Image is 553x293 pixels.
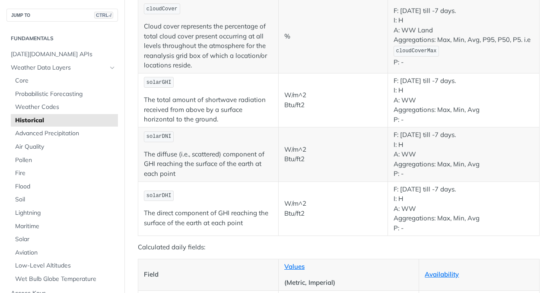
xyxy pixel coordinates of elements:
[11,246,118,259] a: Aviation
[15,235,116,244] span: Solar
[11,167,118,180] a: Fire
[394,6,534,67] p: F: [DATE] till -7 days. I: H A: WW Land Aggregations: Max, Min, Avg, P95, P50, P5. i.e P: -
[11,193,118,206] a: Soil
[396,48,437,54] span: cloudCoverMax
[6,48,118,61] a: [DATE][DOMAIN_NAME] APIs
[11,180,118,193] a: Flood
[284,32,382,41] p: %
[11,50,116,59] span: [DATE][DOMAIN_NAME] APIs
[11,140,118,153] a: Air Quality
[146,6,178,12] span: cloudCover
[15,76,116,85] span: Core
[394,76,534,125] p: F: [DATE] till -7 days. I: H A: WW Aggregations: Max, Min, Avg P: -
[425,270,459,278] a: Availability
[11,207,118,220] a: Lightning
[284,199,382,218] p: W/m^2 Btu/ft2
[284,262,305,271] a: Values
[284,145,382,164] p: W/m^2 Btu/ft2
[138,242,540,252] p: Calculated daily fields:
[11,273,118,286] a: Wet Bulb Globe Temperature
[394,130,534,179] p: F: [DATE] till -7 days. I: H A: WW Aggregations: Max, Min, Avg P: -
[94,12,113,19] span: CTRL-/
[11,74,118,87] a: Core
[11,101,118,114] a: Weather Codes
[144,270,273,280] p: Field
[15,261,116,270] span: Low-Level Altitudes
[284,278,413,288] p: (Metric, Imperial)
[11,154,118,167] a: Pollen
[15,103,116,111] span: Weather Codes
[11,64,107,72] span: Weather Data Layers
[15,195,116,204] span: Soil
[146,134,172,140] span: solarDNI
[15,169,116,178] span: Fire
[15,156,116,165] span: Pollen
[15,222,116,231] span: Maritime
[109,64,116,71] button: Hide subpages for Weather Data Layers
[394,185,534,233] p: F: [DATE] till -7 days. I: H A: WW Aggregations: Max, Min, Avg P: -
[144,95,273,124] p: The total amount of shortwave radiation received from above by a surface horizontal to the ground.
[6,9,118,22] button: JUMP TOCTRL-/
[146,193,172,199] span: solarDHI
[15,90,116,99] span: Probabilistic Forecasting
[11,114,118,127] a: Historical
[146,80,172,86] span: solarGHI
[11,259,118,272] a: Low-Level Altitudes
[15,248,116,257] span: Aviation
[11,233,118,246] a: Solar
[11,88,118,101] a: Probabilistic Forecasting
[144,208,273,228] p: The direct component of GHI reaching the surface of the earth at each point
[6,35,118,42] h2: Fundamentals
[15,182,116,191] span: Flood
[144,22,273,70] p: Cloud cover represents the percentage of total cloud cover present occurring at all levels throug...
[15,129,116,138] span: Advanced Precipitation
[11,127,118,140] a: Advanced Precipitation
[284,90,382,110] p: W/m^2 Btu/ft2
[15,143,116,151] span: Air Quality
[6,61,118,74] a: Weather Data LayersHide subpages for Weather Data Layers
[11,220,118,233] a: Maritime
[15,209,116,217] span: Lightning
[15,275,116,283] span: Wet Bulb Globe Temperature
[15,116,116,125] span: Historical
[144,150,273,179] p: The diffuse (i.e., scattered) component of GHI reaching the surface of the earth at each point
